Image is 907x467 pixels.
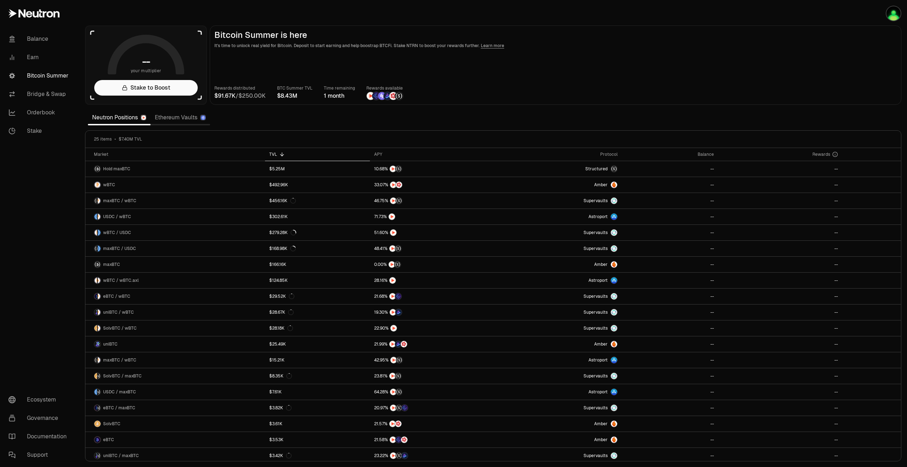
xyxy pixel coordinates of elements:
[201,115,205,120] img: Ethereum Logo
[265,177,370,193] a: $492.96K
[85,448,265,463] a: uniBTC LogomaxBTC LogouniBTC / maxBTC
[94,309,97,315] img: uniBTC Logo
[265,432,370,448] a: $3.53K
[85,193,265,209] a: maxBTC LogowBTC LogomaxBTC / wBTC
[103,405,135,411] span: eBTC / maxBTC
[390,437,396,443] img: NTRN
[611,373,617,379] img: Supervaults
[94,213,97,220] img: USDC Logo
[98,213,101,220] img: wBTC Logo
[265,209,370,224] a: $302.61K
[142,56,150,67] h1: --
[98,293,101,300] img: wBTC Logo
[395,92,403,100] img: Structured Points
[3,122,77,140] a: Stake
[622,257,719,272] a: --
[496,193,622,209] a: SupervaultsSupervaults
[103,309,134,315] span: uniBTC / wBTC
[3,67,77,85] a: Bitcoin Summer
[395,309,402,315] img: Bedrock Diamonds
[98,357,101,363] img: wBTC Logo
[611,309,617,315] img: Supervaults
[496,304,622,320] a: SupervaultsSupervaults
[496,352,622,368] a: Astroport
[496,289,622,304] a: SupervaultsSupervaults
[269,437,283,443] div: $3.53K
[588,278,608,283] span: Astroport
[718,384,842,400] a: --
[718,432,842,448] a: --
[94,373,97,379] img: SolvBTC Logo
[396,452,402,459] img: Structured Points
[103,437,114,443] span: eBTC
[401,341,407,347] img: Mars Fragments
[94,325,97,331] img: SolvBTC Logo
[594,262,608,267] span: Amber
[584,405,608,411] span: Supervaults
[718,177,842,193] a: --
[269,357,285,363] div: $15.21K
[622,336,719,352] a: --
[370,193,496,209] a: NTRNStructured Points
[372,92,380,100] img: EtherFi Points
[3,446,77,464] a: Support
[265,416,370,432] a: $3.61K
[384,92,391,100] img: Bedrock Diamonds
[265,304,370,320] a: $28.67K
[594,421,608,427] span: Amber
[584,309,608,315] span: Supervaults
[374,452,492,459] button: NTRNStructured PointsBedrock Diamonds
[85,161,265,177] a: maxBTC LogoHold maxBTC
[496,400,622,416] a: SupervaultsSupervaults
[622,416,719,432] a: --
[886,6,901,21] img: Fyve
[370,241,496,256] a: NTRNStructured Points
[265,384,370,400] a: $7.61K
[390,229,396,236] img: NTRN
[390,452,396,459] img: NTRN
[98,452,101,459] img: maxBTC Logo
[3,427,77,446] a: Documentation
[98,198,101,204] img: wBTC Logo
[370,400,496,416] a: NTRNStructured PointsEtherFi Points
[594,437,608,443] span: Amber
[370,304,496,320] a: NTRNBedrock Diamonds
[374,197,492,204] button: NTRNStructured Points
[622,209,719,224] a: --
[94,198,97,204] img: maxBTC Logo
[389,341,396,347] img: NTRN
[718,241,842,256] a: --
[374,277,492,284] button: NTRN
[622,384,719,400] a: --
[85,416,265,432] a: SolvBTC LogoSolvBTC
[390,405,396,411] img: NTRN
[622,225,719,240] a: --
[395,437,402,443] img: EtherFi Points
[269,182,288,188] div: $492.96K
[390,309,396,315] img: NTRN
[718,289,842,304] a: --
[367,92,374,100] img: NTRN
[496,209,622,224] a: Astroport
[496,432,622,448] a: AmberAmber
[98,245,101,252] img: USDC Logo
[265,336,370,352] a: $25.49K
[103,421,120,427] span: SolvBTC
[496,368,622,384] a: SupervaultsSupervaults
[94,293,97,300] img: eBTC Logo
[370,225,496,240] a: NTRN
[103,214,131,220] span: USDC / wBTC
[611,437,617,443] img: Amber
[401,452,408,459] img: Bedrock Diamonds
[85,257,265,272] a: maxBTC LogomaxBTC
[94,277,97,284] img: wBTC Logo
[611,198,617,204] img: Supervaults
[269,214,288,220] div: $302.61K
[85,400,265,416] a: eBTC LogomaxBTC LogoeBTC / maxBTC
[611,245,617,252] img: Supervaults
[396,182,402,188] img: Mars Fragments
[269,309,294,315] div: $28.67K
[588,214,608,220] span: Astroport
[85,241,265,256] a: maxBTC LogoUSDC LogomaxBTC / USDC
[374,404,492,411] button: NTRNStructured PointsEtherFi Points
